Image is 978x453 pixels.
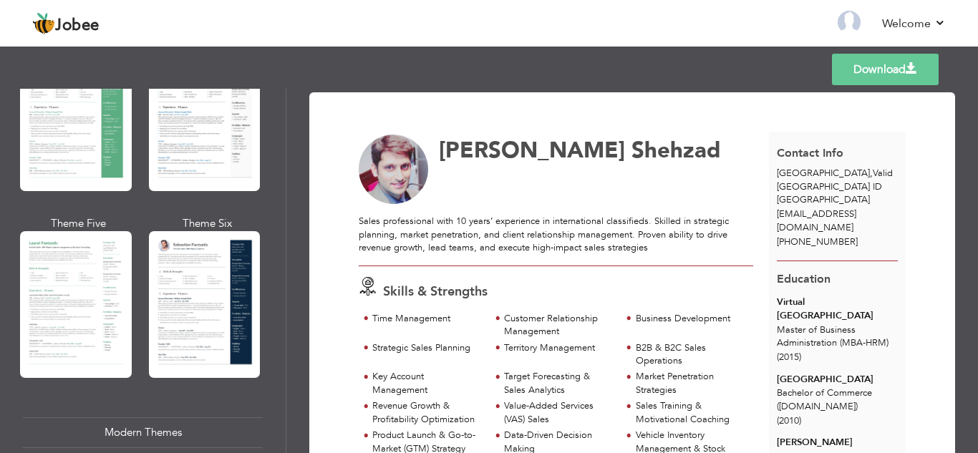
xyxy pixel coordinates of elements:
[359,215,753,255] p: Sales professional with 10 years’ experience in international classifieds. Skilled in strategic p...
[359,135,429,205] img: No image
[769,167,906,207] div: Valid [GEOGRAPHIC_DATA] ID
[636,370,745,396] div: Market Penetration Strategies
[777,436,898,449] div: [PERSON_NAME]
[636,312,745,326] div: Business Development
[777,208,856,234] span: [EMAIL_ADDRESS][DOMAIN_NAME]
[636,341,745,368] div: B2B & B2C Sales Operations
[504,399,614,426] div: Value-Added Services (VAS) Sales
[439,135,625,165] span: [PERSON_NAME]
[504,312,614,338] div: Customer Relationship Management
[372,370,482,396] div: Key Account Management
[504,370,614,396] div: Target Forecasting & Sales Analytics
[23,417,263,448] div: Modern Themes
[777,351,801,364] span: (2015)
[838,11,861,34] img: Profile Img
[882,15,946,32] a: Welcome
[383,283,488,301] span: Skills & Strengths
[23,216,135,231] div: Theme Five
[504,341,614,355] div: Territory Management
[777,193,870,206] span: [GEOGRAPHIC_DATA]
[152,216,263,231] div: Theme Six
[32,12,55,35] img: jobee.io
[55,18,100,34] span: Jobee
[636,399,745,426] div: Sales Training & Motivational Coaching
[777,235,858,248] span: [PHONE_NUMBER]
[372,312,482,326] div: Time Management
[832,54,939,85] a: Download
[777,167,870,180] span: [GEOGRAPHIC_DATA]
[631,135,721,165] span: Shehzad
[777,145,843,161] span: Contact Info
[777,373,898,386] div: [GEOGRAPHIC_DATA]
[777,271,831,287] span: Education
[870,167,873,180] span: ,
[372,341,482,355] div: Strategic Sales Planning
[777,414,801,427] span: (2010)
[32,12,100,35] a: Jobee
[777,323,889,350] span: Master of Business Administration (MBA-HRM)
[777,296,898,322] div: Virtual [GEOGRAPHIC_DATA]
[777,386,872,413] span: Bachelor of Commerce ([DOMAIN_NAME])
[372,399,482,426] div: Revenue Growth & Profitability Optimization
